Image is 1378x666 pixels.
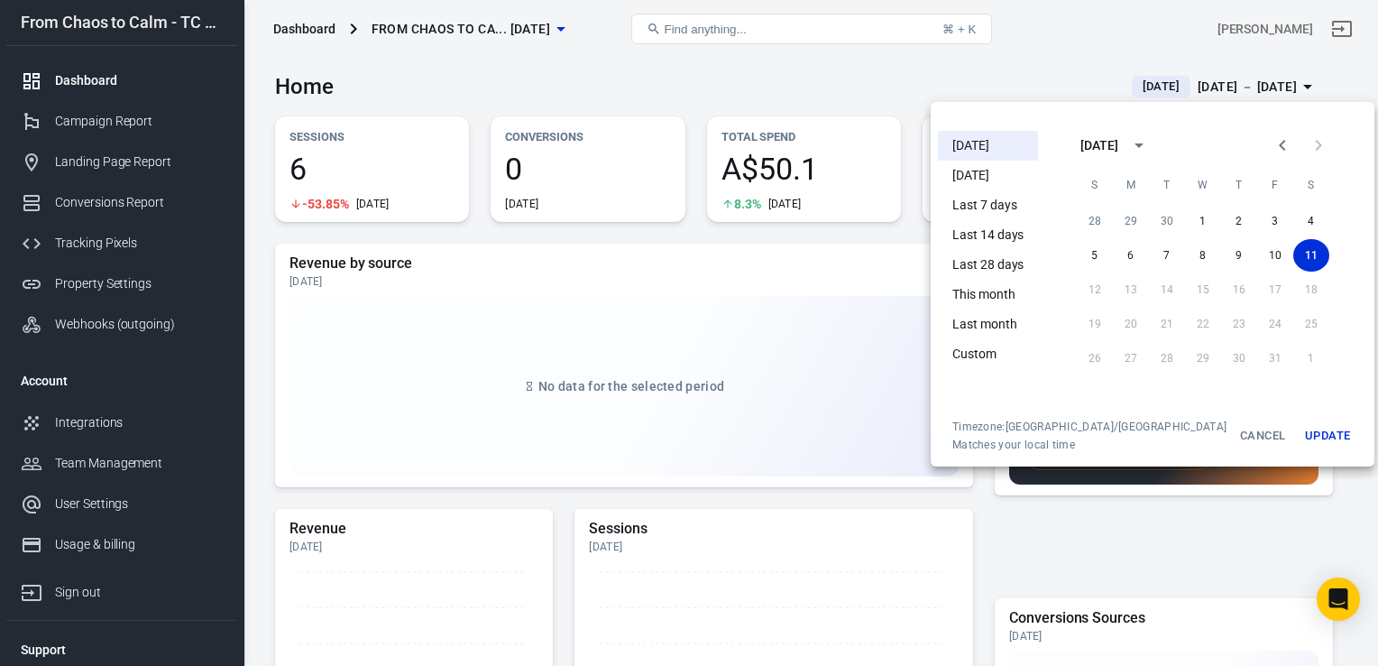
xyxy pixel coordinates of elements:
li: This month [938,280,1038,310]
span: Thursday [1223,167,1255,203]
button: Previous month [1264,127,1300,163]
button: 4 [1293,205,1329,237]
li: Last 28 days [938,250,1038,280]
button: 28 [1077,205,1113,237]
button: calendar view is open, switch to year view [1124,130,1154,161]
button: 3 [1257,205,1293,237]
button: 7 [1149,239,1185,272]
div: Timezone: [GEOGRAPHIC_DATA]/[GEOGRAPHIC_DATA] [952,420,1226,434]
span: Tuesday [1151,167,1183,203]
button: 6 [1113,239,1149,272]
li: Custom [938,339,1038,369]
li: Last 7 days [938,190,1038,220]
button: 5 [1077,239,1113,272]
button: 11 [1293,239,1329,272]
button: Update [1299,420,1356,452]
button: 30 [1149,205,1185,237]
span: Wednesday [1187,167,1219,203]
li: Last 14 days [938,220,1038,250]
span: Sunday [1079,167,1111,203]
button: 8 [1185,239,1221,272]
button: 2 [1221,205,1257,237]
li: [DATE] [938,161,1038,190]
span: Saturday [1295,167,1327,203]
li: [DATE] [938,131,1038,161]
span: Friday [1259,167,1291,203]
button: 10 [1257,239,1293,272]
div: [DATE] [1080,136,1118,155]
li: Last month [938,310,1038,339]
button: 9 [1221,239,1257,272]
button: 29 [1113,205,1149,237]
span: Matches your local time [952,438,1226,452]
div: Open Intercom Messenger [1317,578,1360,621]
button: Cancel [1234,420,1291,452]
button: 1 [1185,205,1221,237]
span: Monday [1115,167,1147,203]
